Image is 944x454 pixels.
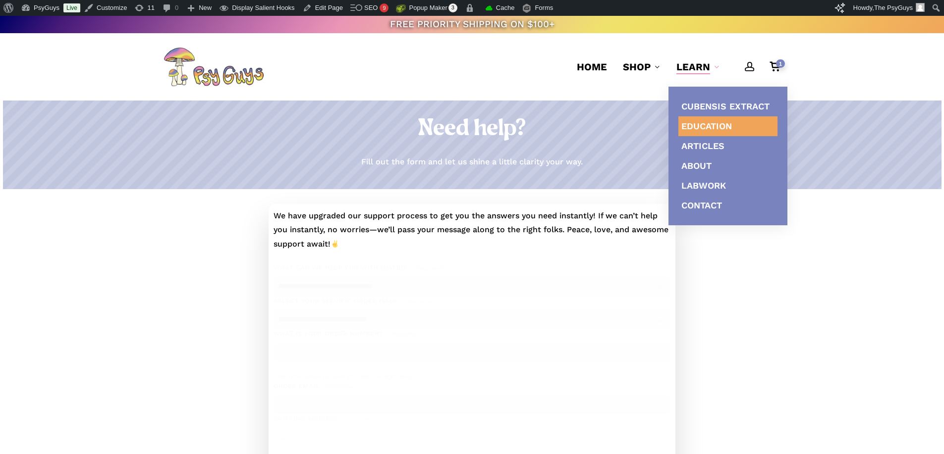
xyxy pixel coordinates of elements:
span: Cubensis Extract [681,101,770,111]
span: 3 [448,3,457,12]
nav: Main Menu [569,33,780,101]
a: Contact [678,196,777,215]
span: Learn [676,61,710,73]
span: (Required) [388,330,419,338]
a: Learn [676,60,720,74]
legend: Shipping Address [274,414,374,423]
span: Contact [681,200,722,210]
span: 1 [776,59,785,68]
span: Articles [681,141,724,151]
a: Shop [623,60,661,74]
p: Fill out the form and let us shine a little clarity your way. [361,155,583,169]
a: Live [63,3,80,12]
label: Select your specific order issue: [274,297,670,305]
a: Articles [678,136,777,156]
span: About [681,160,712,171]
a: Home [577,60,607,74]
h1: Need help? [164,115,780,143]
a: About [678,156,777,176]
label: What is your order number? [274,329,670,338]
label: What can we help you with [DATE]? [274,263,670,272]
label: Street Address [274,429,670,446]
span: Labwork [681,180,726,191]
a: Labwork [678,176,777,196]
span: (Required) [405,297,436,305]
img: Avatar photo [916,3,925,12]
span: The PsyGuys [874,4,913,11]
img: ✌️ [331,240,339,248]
span: Shop [623,61,651,73]
a: Cart [770,61,780,72]
p: We have upgraded our support process to get you the answers you need instantly! If we can’t help ... [274,209,670,252]
span: Home [577,61,607,73]
a: Education [678,116,777,136]
span: (Required) [343,415,374,423]
span: Education [681,121,732,131]
span: (Required) [325,382,356,391]
a: Cubensis Extract [678,97,777,116]
label: Order Email [274,382,670,391]
span: (Required) [412,264,443,272]
div: 9 [380,3,389,12]
img: PsyGuys [164,47,264,87]
div: This in the email we sent you and is 4 digits long. [274,365,670,382]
